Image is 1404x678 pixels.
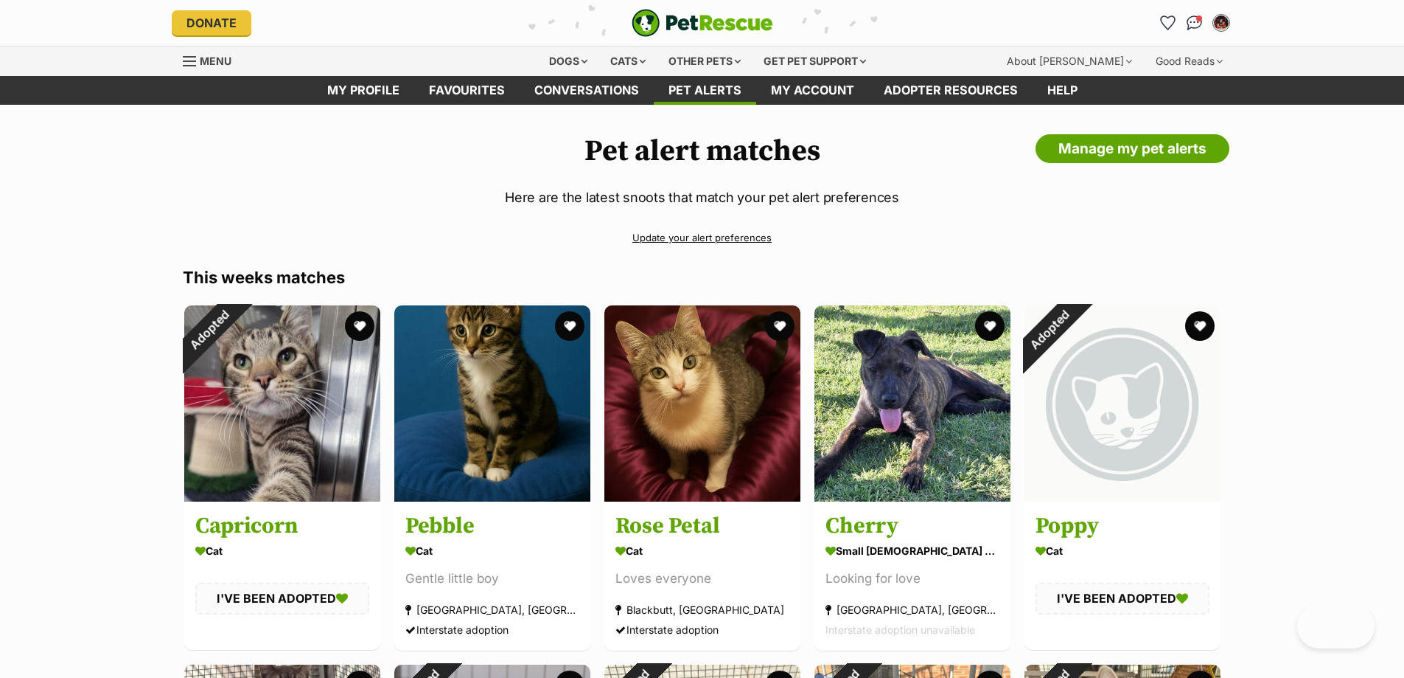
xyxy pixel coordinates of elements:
[753,46,876,76] div: Get pet support
[183,267,1222,288] h3: This weeks matches
[394,501,590,651] a: Pebble Cat Gentle little boy [GEOGRAPHIC_DATA], [GEOGRAPHIC_DATA] Interstate adoption favourite
[1035,540,1209,561] div: Cat
[345,311,374,341] button: favourite
[1187,15,1202,30] img: chat-41dd97257d64d25036548639549fe6c8038ab92f7586957e7f3b1b290dea8141.svg
[615,600,789,620] div: Blackbutt, [GEOGRAPHIC_DATA]
[195,540,369,561] div: Cat
[183,46,242,73] a: Menu
[1024,501,1220,649] a: Poppy Cat I'VE BEEN ADOPTED favourite
[1035,134,1229,164] a: Manage my pet alerts
[200,55,231,67] span: Menu
[1024,305,1220,502] img: Poppy
[615,540,789,561] div: Cat
[184,501,380,649] a: Capricorn Cat I'VE BEEN ADOPTED favourite
[814,501,1010,651] a: Cherry small [DEMOGRAPHIC_DATA] Dog Looking for love [GEOGRAPHIC_DATA], [GEOGRAPHIC_DATA] Interst...
[184,490,380,505] a: Adopted
[1185,311,1215,341] button: favourite
[600,46,656,76] div: Cats
[1035,583,1209,614] div: I'VE BEEN ADOPTED
[183,134,1222,168] h1: Pet alert matches
[825,623,975,636] span: Interstate adoption unavailable
[520,76,654,105] a: conversations
[539,46,598,76] div: Dogs
[164,286,252,374] div: Adopted
[814,305,1010,502] img: Cherry
[195,583,369,614] div: I'VE BEEN ADOPTED
[825,569,999,589] div: Looking for love
[312,76,414,105] a: My profile
[1024,490,1220,505] a: Adopted
[405,512,579,540] h3: Pebble
[414,76,520,105] a: Favourites
[184,305,380,502] img: Capricorn
[658,46,751,76] div: Other pets
[825,512,999,540] h3: Cherry
[632,9,773,37] a: PetRescue
[654,76,756,105] a: Pet alerts
[405,569,579,589] div: Gentle little boy
[555,311,584,341] button: favourite
[172,10,251,35] a: Donate
[405,600,579,620] div: [GEOGRAPHIC_DATA], [GEOGRAPHIC_DATA]
[869,76,1033,105] a: Adopter resources
[1156,11,1180,35] a: Favourites
[1183,11,1206,35] a: Conversations
[405,540,579,561] div: Cat
[405,620,579,640] div: Interstate adoption
[1214,15,1229,30] img: Becky Searle profile pic
[765,311,794,341] button: favourite
[615,620,789,640] div: Interstate adoption
[1145,46,1233,76] div: Good Reads
[1156,11,1233,35] ul: Account quick links
[1209,11,1233,35] button: My account
[195,512,369,540] h3: Capricorn
[1033,76,1092,105] a: Help
[615,512,789,540] h3: Rose Petal
[1005,286,1092,374] div: Adopted
[604,305,800,502] img: Rose Petal
[825,540,999,561] div: small [DEMOGRAPHIC_DATA] Dog
[756,76,869,105] a: My account
[1297,604,1375,648] iframe: Help Scout Beacon - Open
[996,46,1142,76] div: About [PERSON_NAME]
[825,600,999,620] div: [GEOGRAPHIC_DATA], [GEOGRAPHIC_DATA]
[615,569,789,589] div: Loves everyone
[394,305,590,502] img: Pebble
[183,225,1222,251] a: Update your alert preferences
[975,311,1005,341] button: favourite
[604,501,800,651] a: Rose Petal Cat Loves everyone Blackbutt, [GEOGRAPHIC_DATA] Interstate adoption favourite
[183,187,1222,207] p: Here are the latest snoots that match your pet alert preferences
[632,9,773,37] img: logo-e224e6f780fb5917bec1dbf3a21bbac754714ae5b6737aabdf751b685950b380.svg
[1035,512,1209,540] h3: Poppy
